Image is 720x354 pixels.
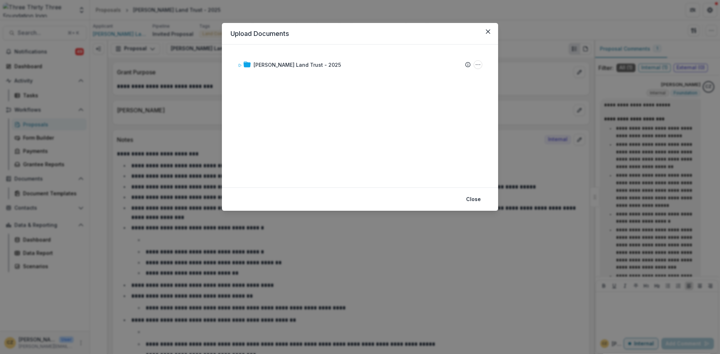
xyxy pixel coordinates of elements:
button: Close [482,26,494,37]
div: [PERSON_NAME] Land Trust - 2025Stowe Land Trust - 2025 Options [235,57,485,72]
button: Close [462,194,485,205]
button: Stowe Land Trust - 2025 Options [474,60,482,69]
header: Upload Documents [222,23,498,45]
div: [PERSON_NAME] Land Trust - 2025 [254,61,341,69]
